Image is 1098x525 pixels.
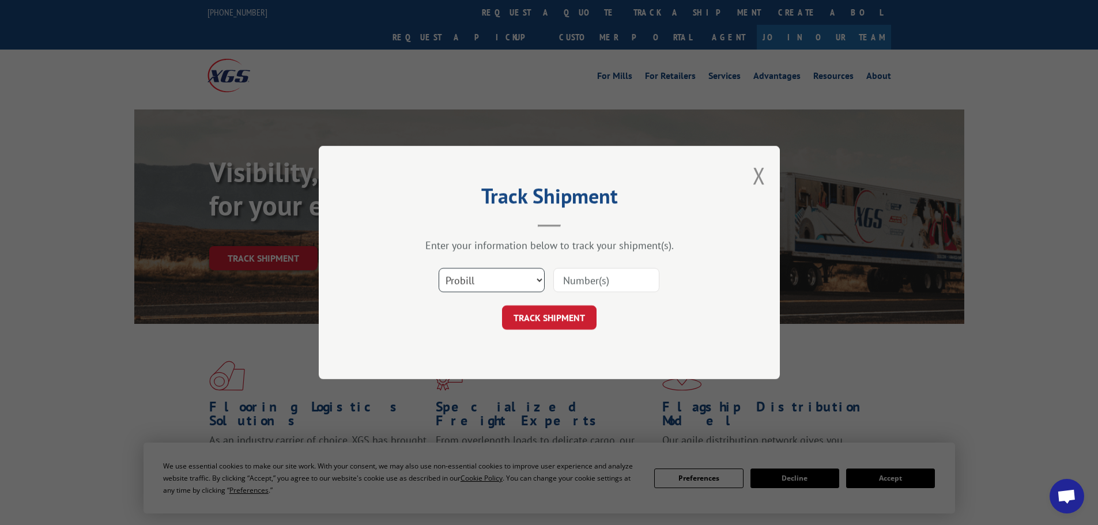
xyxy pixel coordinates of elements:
[376,239,722,252] div: Enter your information below to track your shipment(s).
[553,268,659,292] input: Number(s)
[376,188,722,210] h2: Track Shipment
[753,160,765,191] button: Close modal
[1050,479,1084,513] div: Open chat
[502,305,597,330] button: TRACK SHIPMENT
